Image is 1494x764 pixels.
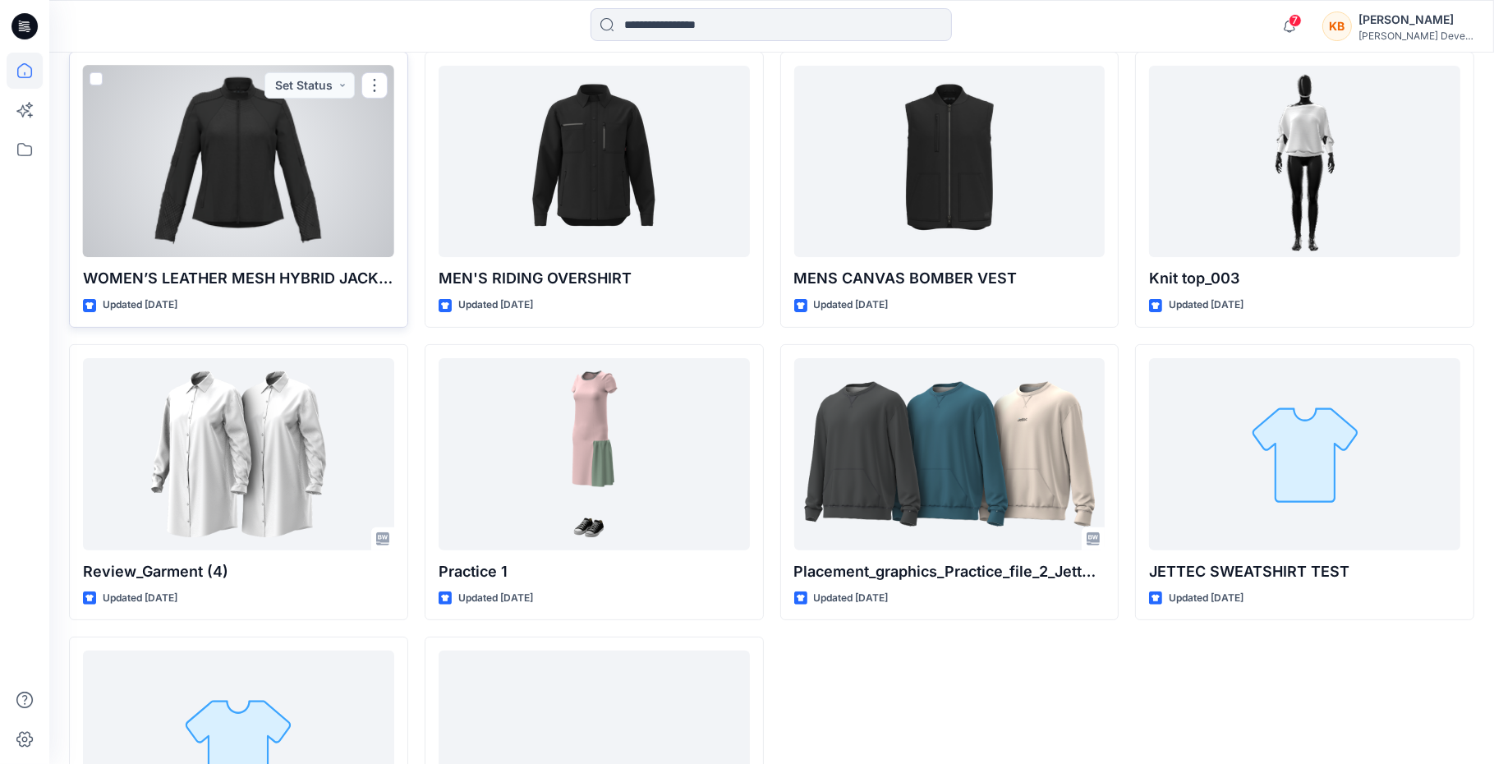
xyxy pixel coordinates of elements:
[439,66,750,258] a: MEN'S RIDING OVERSHIRT
[814,297,889,314] p: Updated [DATE]
[1322,12,1352,41] div: KB
[1169,590,1243,607] p: Updated [DATE]
[83,267,394,290] p: WOMEN’S LEATHER MESH HYBRID JACKET
[794,560,1106,583] p: Placement_graphics_Practice_file_2_Jettec_Sweatshirt
[103,297,177,314] p: Updated [DATE]
[1149,267,1460,290] p: Knit top_003
[1358,10,1473,30] div: [PERSON_NAME]
[1149,358,1460,550] a: JETTEC SWEATSHIRT TEST
[439,267,750,290] p: MEN'S RIDING OVERSHIRT
[794,267,1106,290] p: MENS CANVAS BOMBER VEST
[1358,30,1473,42] div: [PERSON_NAME] Development ...
[458,590,533,607] p: Updated [DATE]
[1289,14,1302,27] span: 7
[439,560,750,583] p: Practice 1
[1169,297,1243,314] p: Updated [DATE]
[83,66,394,258] a: WOMEN’S LEATHER MESH HYBRID JACKET
[1149,66,1460,258] a: Knit top_003
[439,358,750,550] a: Practice 1
[83,560,394,583] p: Review_Garment (4)
[794,358,1106,550] a: Placement_graphics_Practice_file_2_Jettec_Sweatshirt
[458,297,533,314] p: Updated [DATE]
[1149,560,1460,583] p: JETTEC SWEATSHIRT TEST
[103,590,177,607] p: Updated [DATE]
[83,358,394,550] a: Review_Garment (4)
[814,590,889,607] p: Updated [DATE]
[794,66,1106,258] a: MENS CANVAS BOMBER VEST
